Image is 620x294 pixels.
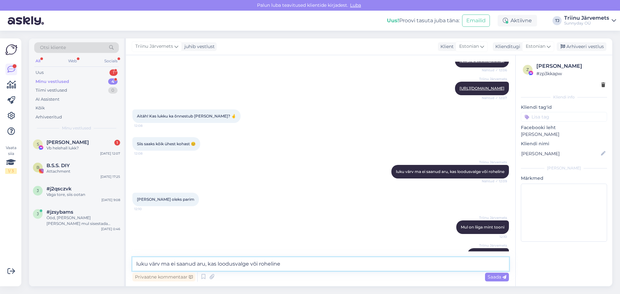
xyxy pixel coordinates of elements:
div: Klient [438,43,454,50]
div: Proovi tasuta juba täna: [387,17,460,25]
span: z [526,67,529,72]
span: Sirel Rootsma [46,139,89,145]
div: Privaatne kommentaar [132,273,195,281]
div: Klienditugi [493,43,520,50]
a: Triinu JärvemetsSunnyday OÜ [564,15,616,26]
span: Saada [488,274,506,280]
div: [PERSON_NAME] [536,62,605,70]
div: Web [67,57,78,65]
div: 0 [108,87,118,94]
span: Aitäh! Kas lukku ka õnnestub [PERSON_NAME]? 🤞 [137,114,236,118]
div: Väga tore, siis ootan [46,192,120,198]
p: Kliendi nimi [521,140,607,147]
span: #jzsybams [46,209,73,215]
p: [PERSON_NAME] [521,131,607,138]
span: Triinu Järvemets [479,243,507,248]
p: Facebooki leht [521,124,607,131]
span: Triinu Järvemets [479,215,507,220]
p: Märkmed [521,175,607,182]
div: # zp3kkapw [536,70,605,77]
span: Triinu Järvemets [135,43,173,50]
div: Kliendi info [521,94,607,100]
img: Askly Logo [5,44,17,56]
div: Vb helehall lukk? [46,145,120,151]
span: #j2qsczvk [46,186,72,192]
div: TJ [553,16,562,25]
b: Uus! [387,17,399,24]
span: Nähtud ✓ 12:06 [482,68,507,73]
div: Sunnyday OÜ [564,21,609,26]
input: Lisa tag [521,112,607,122]
div: Uus [36,69,44,76]
div: Triinu Järvemets [564,15,609,21]
div: [DATE] 9:08 [101,198,120,202]
span: 12:08 [134,123,159,128]
input: Lisa nimi [521,150,600,157]
span: Triinu Järvemets [479,76,507,81]
div: 1 [114,140,120,146]
span: Estonian [526,43,545,50]
span: 12:08 [134,151,159,156]
div: Minu vestlused [36,78,69,85]
span: Estonian [459,43,479,50]
span: Triinu Järvemets [479,160,507,165]
div: Kõik [36,105,45,111]
div: Vaata siia [5,145,17,174]
span: Luba [348,2,363,8]
button: Emailid [462,15,490,27]
a: [URL][DOMAIN_NAME] [460,86,504,91]
div: Ööd, [PERSON_NAME] [PERSON_NAME] mul sisestada sooduskoode? Mul on neid üsna mitu kogunenud [PERS... [46,215,120,227]
div: [DATE] 0:46 [101,227,120,231]
span: Mul on liiga mint tooni [461,225,504,229]
div: AI Assistent [36,96,59,103]
div: Attachment [46,168,120,174]
span: Nähtud ✓ 12:07 [482,96,507,100]
div: Arhiveeri vestlus [557,42,606,51]
div: Tiimi vestlused [36,87,67,94]
span: B [36,165,39,170]
span: Siis saaks kõik ühest kohast 😊 [137,141,196,146]
div: All [34,57,42,65]
span: S [37,142,39,147]
div: [DATE] 12:07 [100,151,120,156]
div: [PERSON_NAME] [521,165,607,171]
span: Minu vestlused [62,125,91,131]
div: 4 [108,78,118,85]
span: [PERSON_NAME] oleks parim [137,197,194,202]
div: 1 [109,69,118,76]
div: Aktiivne [498,15,537,26]
span: Otsi kliente [40,44,66,51]
div: [DATE] 17:25 [100,174,120,179]
div: Socials [103,57,119,65]
p: Kliendi tag'id [521,104,607,111]
div: Arhiveeritud [36,114,62,120]
span: j [37,188,39,193]
span: B.S.S. DIY [46,163,70,168]
span: 12:10 [134,207,159,211]
div: 1 / 3 [5,168,17,174]
div: juhib vestlust [182,43,215,50]
span: luku värv ma ei saanud aru, kas loodusvalge või roheline [396,169,504,174]
span: Nähtud ✓ 12:09 [482,179,507,184]
span: j [37,211,39,216]
span: 12:10 [483,234,507,239]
